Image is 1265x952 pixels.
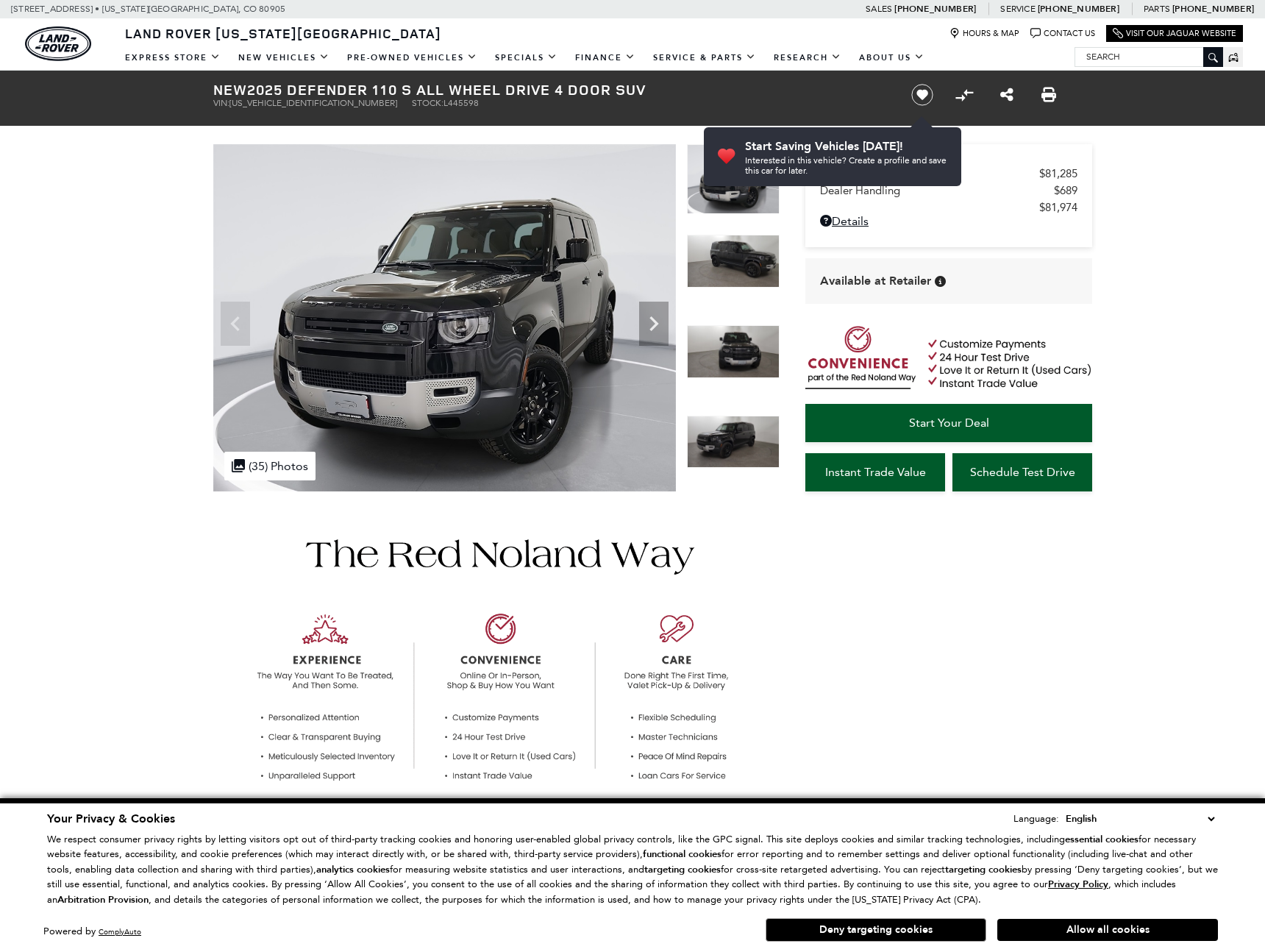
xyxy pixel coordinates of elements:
[643,848,721,861] strong: functional cookies
[825,465,926,479] span: Instant Trade Value
[1013,814,1059,823] div: Language:
[820,167,1039,180] span: MSRP
[1065,833,1138,846] strong: essential cookies
[970,465,1075,479] span: Schedule Test Drive
[687,144,780,214] img: New 2025 Santorini Black LAND ROVER S image 1
[443,98,479,108] span: L445598
[820,184,1077,197] a: Dealer Handling $689
[213,79,247,99] strong: New
[820,273,931,289] span: Available at Retailer
[316,863,390,876] strong: analytics cookies
[949,28,1019,39] a: Hours & Map
[1054,184,1077,197] span: $689
[57,893,149,906] strong: Arbitration Provision
[229,45,338,71] a: New Vehicles
[25,26,91,61] a: land-rover
[909,416,989,430] span: Start Your Deal
[820,167,1077,180] a: MSRP $81,285
[486,45,566,71] a: Specials
[687,325,780,378] img: New 2025 Santorini Black LAND ROVER S image 3
[566,45,644,71] a: Finance
[820,201,1077,214] a: $81,974
[1172,3,1254,15] a: [PHONE_NUMBER]
[1000,4,1035,14] span: Service
[1062,811,1218,827] select: Language Select
[1039,201,1077,214] span: $81,974
[116,45,229,71] a: EXPRESS STORE
[213,82,886,98] h1: 2025 Defender 110 S All Wheel Drive 4 Door SUV
[1039,167,1077,180] span: $81,285
[805,404,1092,442] a: Start Your Deal
[805,499,1092,731] iframe: YouTube video player
[935,276,946,287] div: Vehicle is in stock and ready for immediate delivery. Due to demand, availability is subject to c...
[952,453,1092,491] a: Schedule Test Drive
[1113,28,1236,39] a: Visit Our Jaguar Website
[644,45,765,71] a: Service & Parts
[850,45,933,71] a: About Us
[894,3,976,15] a: [PHONE_NUMBER]
[125,24,441,42] span: Land Rover [US_STATE][GEOGRAPHIC_DATA]
[766,918,986,942] button: Deny targeting cookies
[1075,48,1222,65] input: Search
[43,927,141,937] div: Powered by
[906,83,938,107] button: Save vehicle
[997,919,1218,941] button: Allow all cookies
[687,416,780,469] img: New 2025 Santorini Black LAND ROVER S image 4
[25,26,91,61] img: Land Rover
[639,302,669,346] div: Next
[1048,878,1108,891] u: Privacy Policy
[213,144,676,491] img: New 2025 Santorini Black LAND ROVER S image 1
[1048,878,1108,889] a: Privacy Policy
[412,98,443,108] span: Stock:
[338,45,486,71] a: Pre-Owned Vehicles
[820,214,1077,228] a: Details
[116,45,933,71] nav: Main Navigation
[1144,4,1170,14] span: Parts
[116,24,450,42] a: Land Rover [US_STATE][GEOGRAPHIC_DATA]
[1041,86,1056,104] a: Print this New 2025 Defender 110 S All Wheel Drive 4 Door SUV
[945,863,1022,876] strong: targeting cookies
[820,184,1054,197] span: Dealer Handling
[1000,86,1013,104] a: Share this New 2025 Defender 110 S All Wheel Drive 4 Door SUV
[953,84,975,106] button: Compare vehicle
[229,98,397,108] span: [US_VEHICLE_IDENTIFICATION_NUMBER]
[47,811,175,827] span: Your Privacy & Cookies
[47,832,1218,908] p: We respect consumer privacy rights by letting visitors opt out of third-party tracking cookies an...
[687,235,780,288] img: New 2025 Santorini Black LAND ROVER S image 2
[805,453,945,491] a: Instant Trade Value
[99,927,141,937] a: ComplyAuto
[11,4,285,14] a: [STREET_ADDRESS] • [US_STATE][GEOGRAPHIC_DATA], CO 80905
[224,452,316,480] div: (35) Photos
[213,98,229,108] span: VIN:
[866,4,892,14] span: Sales
[765,45,850,71] a: Research
[1038,3,1119,15] a: [PHONE_NUMBER]
[644,863,721,876] strong: targeting cookies
[1030,28,1095,39] a: Contact Us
